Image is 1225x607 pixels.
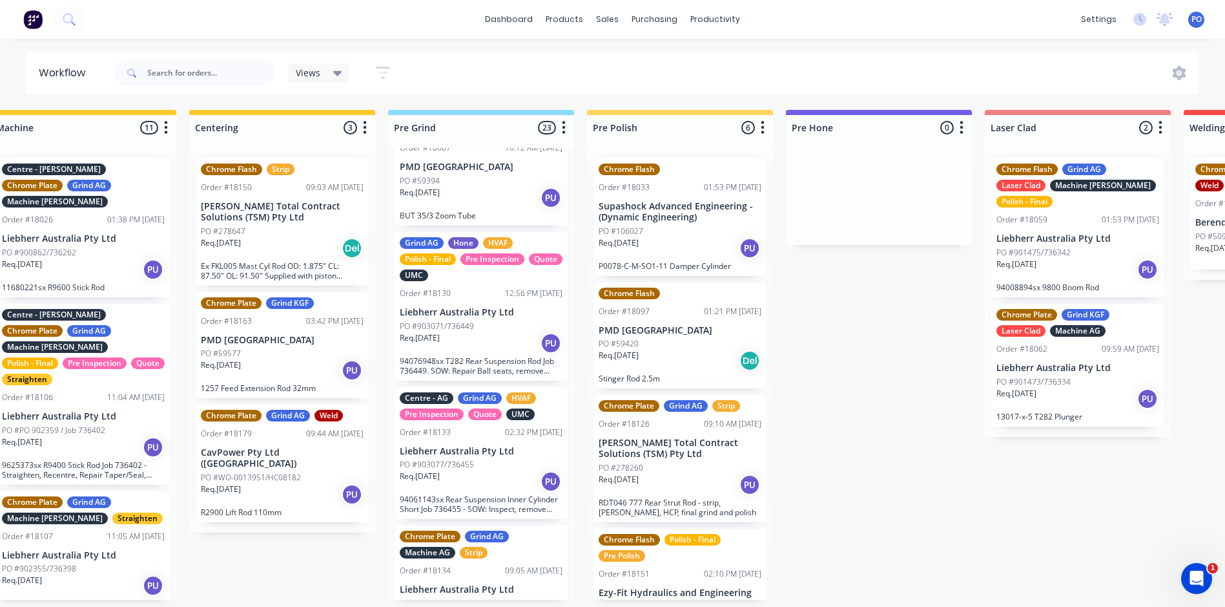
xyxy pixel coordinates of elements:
[1062,309,1109,321] div: Grind KGF
[996,259,1036,270] p: Req. [DATE]
[67,180,111,191] div: Grind AG
[196,405,369,522] div: Chrome PlateGrind AGWeldOrder #1817909:44 AM [DATE]CavPower Pty Ltd ([GEOGRAPHIC_DATA])PO #WO-001...
[2,180,63,191] div: Chrome Plate
[704,418,761,430] div: 09:10 AM [DATE]
[201,164,262,175] div: Chrome Flash
[479,10,539,29] a: dashboard
[306,182,364,193] div: 09:03 AM [DATE]
[196,292,369,399] div: Chrome PlateGrind KGFOrder #1816303:42 PM [DATE]PMD [GEOGRAPHIC_DATA]PO #59577Req.[DATE]PU1257 Fe...
[599,438,761,460] p: [PERSON_NAME] Total Contract Solutions (TSM) Pty Ltd
[1137,259,1158,280] div: PU
[599,498,761,517] p: RDT046 777 Rear Strut Rod - strip, [PERSON_NAME], HCP, final grind and polish
[599,418,650,430] div: Order #18126
[400,459,474,471] p: PO #903077/736455
[593,158,767,276] div: Chrome FlashOrder #1803301:53 PM [DATE]Supashock Advanced Engineering - (Dynamic Engineering)PO #...
[2,513,108,524] div: Machine [PERSON_NAME]
[201,447,364,469] p: CavPower Pty Ltd ([GEOGRAPHIC_DATA])
[468,409,502,420] div: Quote
[704,306,761,317] div: 01:21 PM [DATE]
[400,495,562,514] p: 94061143sx Rear Suspension Inner Cylinder Short Job 736455 - SOW: Inspect, remove HVAF, Respray H...
[2,575,42,586] p: Req. [DATE]
[400,409,464,420] div: Pre Inspection
[143,259,163,280] div: PU
[1102,343,1159,355] div: 09:59 AM [DATE]
[395,232,568,381] div: Grind AGHoneHVAFPolish - FinalPre InspectionQuoteUMCOrder #1813012:56 PM [DATE]Liebherr Australia...
[465,531,509,542] div: Grind AG
[599,462,643,474] p: PO #278260
[540,333,561,354] div: PU
[400,584,562,595] p: Liebherr Australia Pty Ltd
[2,341,108,353] div: Machine [PERSON_NAME]
[201,315,252,327] div: Order #18163
[996,233,1159,244] p: Liebherr Australia Pty Ltd
[996,343,1047,355] div: Order #18062
[314,410,343,421] div: Weld
[2,325,63,337] div: Chrome Plate
[400,547,455,559] div: Machine AG
[505,142,562,154] div: 10:12 AM [DATE]
[400,427,451,438] div: Order #18133
[400,237,444,249] div: Grind AG
[400,288,451,299] div: Order #18130
[201,484,241,495] p: Req. [DATE]
[201,428,252,440] div: Order #18179
[1181,563,1212,594] iframe: Intercom live chat
[2,309,106,321] div: Centre - [PERSON_NAME]
[2,214,53,226] div: Order #18026
[1191,14,1202,25] span: PO
[625,10,684,29] div: purchasing
[400,162,562,173] p: PMD [GEOGRAPHIC_DATA]
[201,297,262,309] div: Chrome Plate
[664,400,708,412] div: Grind AG
[2,411,165,422] p: Liebherr Australia Pty Ltd
[2,233,165,244] p: Liebherr Australia Pty Ltd
[505,288,562,299] div: 12:56 PM [DATE]
[400,531,460,542] div: Chrome Plate
[2,460,165,480] p: 9625373sx R9400 Stick Rod Job 736402 - Straighten, Recentre, Repair Taper/Seal, Strip, Pre-grind,...
[201,261,364,281] p: Ex FKL005 Mast Cyl Rod OD: 1.875" CL: 87.50" OL: 91.50" Supplied with piston attached. SOW: Strip...
[201,335,364,346] p: PMD [GEOGRAPHIC_DATA]
[599,400,659,412] div: Chrome Plate
[739,350,760,371] div: Del
[2,436,42,448] p: Req. [DATE]
[201,182,252,193] div: Order #18150
[395,387,568,520] div: Centre - AGGrind AGHVAFPre InspectionQuoteUMCOrder #1813302:32 PM [DATE]Liebherr Australia Pty Lt...
[599,338,639,350] p: PO #59420
[712,400,740,412] div: Strip
[196,158,369,286] div: Chrome FlashStripOrder #1815009:03 AM [DATE][PERSON_NAME] Total Contract Solutions (TSM) Pty LtdP...
[400,142,451,154] div: Order #18087
[996,388,1036,399] p: Req. [DATE]
[599,568,650,580] div: Order #18151
[400,307,562,318] p: Liebherr Australia Pty Ltd
[201,383,364,393] p: 1257 Feed Extension Rod 32mm
[599,374,761,383] p: Stinger Rod 2.5m
[2,496,63,508] div: Chrome Plate
[2,531,53,542] div: Order #18107
[1208,563,1218,573] span: 1
[400,211,562,220] p: BUT 35/3 Zoom Tube
[400,253,456,265] div: Polish - Final
[593,395,767,522] div: Chrome PlateGrind AGStripOrder #1812609:10 AM [DATE][PERSON_NAME] Total Contract Solutions (TSM) ...
[201,410,262,421] div: Chrome Plate
[996,180,1045,191] div: Laser Clad
[400,356,562,376] p: 94076948sx T282 Rear Suspension Rod Job 736449. SOW: Repair Ball seats, remove coating, HVAF spra...
[599,306,650,317] div: Order #18097
[540,187,561,208] div: PU
[599,474,639,485] p: Req. [DATE]
[506,409,535,420] div: UMC
[599,325,761,336] p: PMD [GEOGRAPHIC_DATA]
[306,315,364,327] div: 03:42 PM [DATE]
[704,182,761,193] div: 01:53 PM [DATE]
[2,563,76,575] p: PO #902355/736398
[2,374,52,385] div: Straighten
[201,226,245,237] p: PO #278647
[266,297,314,309] div: Grind KGF
[306,428,364,440] div: 09:44 AM [DATE]
[1062,164,1106,175] div: Grind AG
[296,66,320,80] span: Views
[599,201,761,223] p: Supashock Advanced Engineering - (Dynamic Engineering)
[67,496,111,508] div: Grind AG
[1195,180,1224,191] div: Weld
[505,565,562,577] div: 09:05 AM [DATE]
[400,565,451,577] div: Order #18134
